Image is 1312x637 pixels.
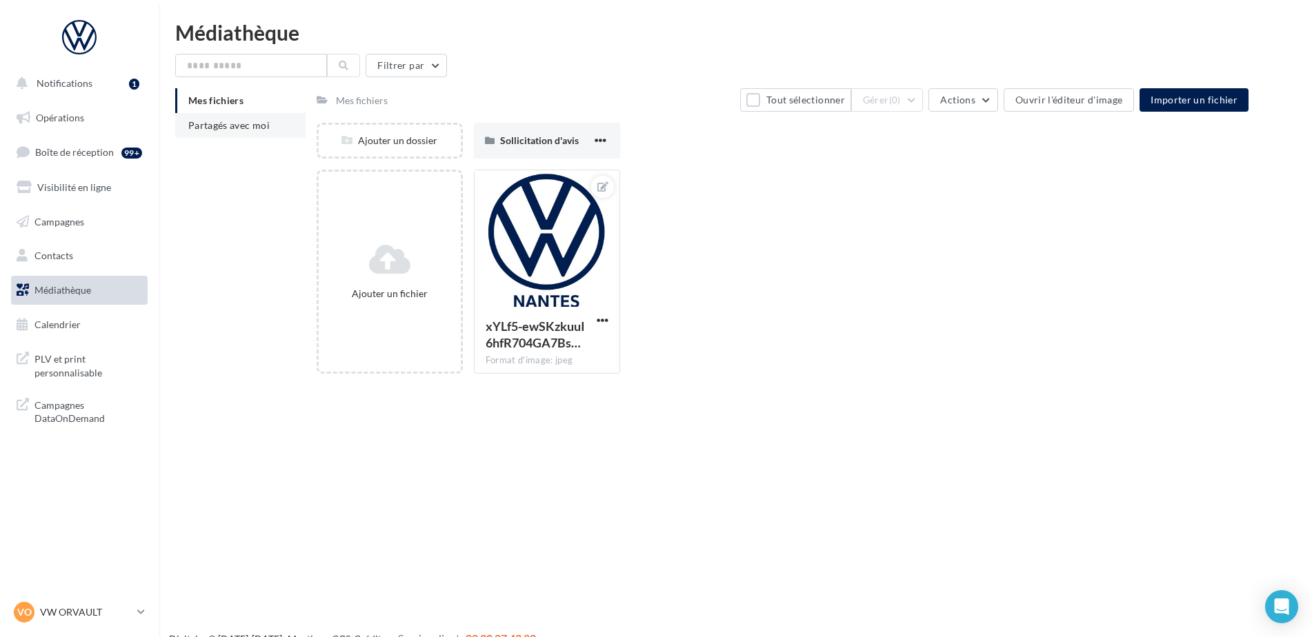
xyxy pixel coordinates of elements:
span: PLV et print personnalisable [34,350,142,379]
div: Médiathèque [175,22,1295,43]
span: VO [17,605,32,619]
span: Boîte de réception [35,146,114,158]
span: Opérations [36,112,84,123]
button: Importer un fichier [1140,88,1249,112]
p: VW ORVAULT [40,605,132,619]
a: Médiathèque [8,276,150,305]
a: Opérations [8,103,150,132]
span: Partagés avec moi [188,119,270,131]
div: Ajouter un dossier [319,134,461,148]
a: VO VW ORVAULT [11,599,148,625]
span: Campagnes [34,215,84,227]
span: Contacts [34,250,73,261]
button: Ouvrir l'éditeur d'image [1004,88,1134,112]
a: Contacts [8,241,150,270]
span: Calendrier [34,318,81,330]
span: Sollicitation d'avis [500,134,579,146]
a: Campagnes DataOnDemand [8,390,150,431]
a: Boîte de réception99+ [8,137,150,167]
span: Notifications [37,77,92,89]
span: Importer un fichier [1151,94,1238,105]
span: Médiathèque [34,284,91,296]
div: Mes fichiers [336,94,388,108]
button: Filtrer par [366,54,447,77]
button: Actions [928,88,997,112]
div: Ajouter un fichier [324,287,455,301]
button: Notifications 1 [8,69,145,98]
span: (0) [889,94,901,105]
div: Format d'image: jpeg [486,354,608,367]
span: Mes fichiers [188,94,243,106]
button: Tout sélectionner [740,88,851,112]
span: Actions [940,94,975,105]
div: Open Intercom Messenger [1265,590,1298,623]
a: PLV et print personnalisable [8,344,150,385]
div: 1 [129,79,139,90]
span: Visibilité en ligne [37,181,111,193]
span: xYLf5-ewSKzkuuI6hfR704GA7BsRiXUEBrclffsvPzlOyyBONQKtS3HDEF3IO9OHXWSeewG2f92sW8Ct7g=s0 [486,318,585,350]
button: Gérer(0) [851,88,924,112]
span: Campagnes DataOnDemand [34,396,142,425]
a: Visibilité en ligne [8,173,150,202]
a: Calendrier [8,310,150,339]
div: 99+ [121,148,142,159]
a: Campagnes [8,208,150,236]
